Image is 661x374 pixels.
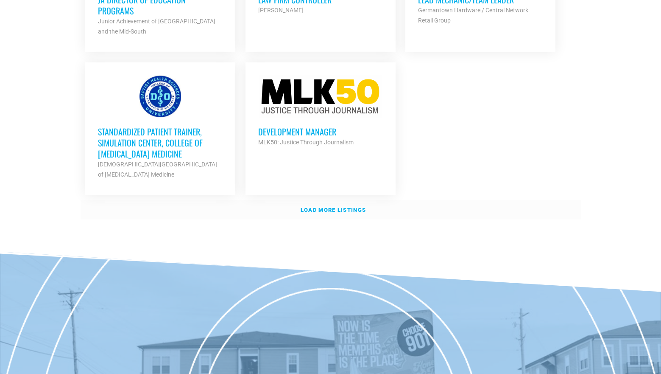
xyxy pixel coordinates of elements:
[98,126,223,159] h3: Standardized Patient Trainer, Simulation Center, College of [MEDICAL_DATA] Medicine
[258,126,383,137] h3: Development Manager
[98,18,215,35] strong: Junior Achievement of [GEOGRAPHIC_DATA] and the Mid-South
[258,139,354,146] strong: MLK50: Justice Through Journalism
[81,200,581,220] a: Load more listings
[301,207,366,213] strong: Load more listings
[98,161,217,178] strong: [DEMOGRAPHIC_DATA][GEOGRAPHIC_DATA] of [MEDICAL_DATA] Medicine
[418,7,528,24] strong: Germantown Hardware / Central Network Retail Group
[245,62,396,160] a: Development Manager MLK50: Justice Through Journalism
[85,62,235,192] a: Standardized Patient Trainer, Simulation Center, College of [MEDICAL_DATA] Medicine [DEMOGRAPHIC_...
[258,7,304,14] strong: [PERSON_NAME]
